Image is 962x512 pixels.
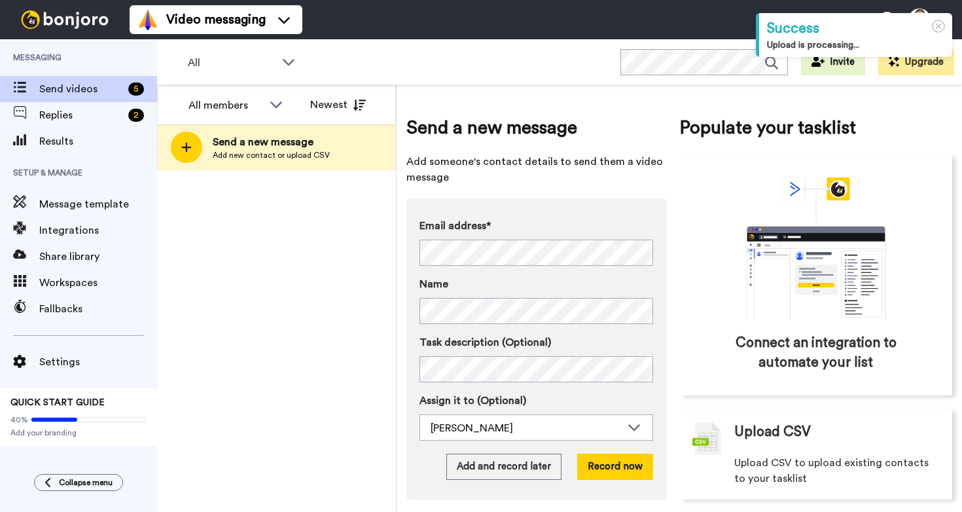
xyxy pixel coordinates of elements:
[137,9,158,30] img: vm-color.svg
[188,55,276,71] span: All
[39,301,157,317] span: Fallbacks
[767,39,944,52] div: Upload is processing...
[406,154,666,185] span: Add someone's contact details to send them a video message
[39,81,123,97] span: Send videos
[166,10,266,29] span: Video messaging
[431,420,621,436] div: [PERSON_NAME]
[39,107,123,123] span: Replies
[767,18,944,39] div: Success
[177,351,376,382] span: Add new contacts to send them personalised messages
[128,82,144,96] div: 5
[419,335,653,350] label: Task description (Optional)
[419,218,653,234] label: Email address*
[211,207,342,312] img: ready-set-action.png
[692,422,721,455] img: csv-grey.png
[39,223,157,238] span: Integrations
[718,177,914,320] div: animation
[735,333,897,373] span: Connect an integration to automate your list
[734,455,939,486] span: Upload CSV to upload existing contacts to your tasklist
[39,134,157,149] span: Results
[10,428,147,438] span: Add your branding
[213,134,330,150] span: Send a new message
[406,115,666,141] span: Send a new message
[801,49,865,75] button: Invite
[10,398,105,407] span: QUICK START GUIDE
[878,49,954,75] button: Upgrade
[188,98,263,113] div: All members
[419,393,653,409] label: Assign it to (Optional)
[734,422,811,442] span: Upload CSV
[419,276,448,292] span: Name
[16,10,114,29] img: bj-logo-header-white.svg
[679,115,952,141] span: Populate your tasklist
[39,196,157,212] span: Message template
[300,92,376,118] button: Newest
[213,150,330,160] span: Add new contact or upload CSV
[208,321,346,341] span: Your tasklist is empty!
[577,454,653,480] button: Record now
[39,354,157,370] span: Settings
[59,477,113,488] span: Collapse menu
[34,474,123,491] button: Collapse menu
[39,275,157,291] span: Workspaces
[39,249,157,265] span: Share library
[446,454,561,480] button: Add and record later
[10,414,28,425] span: 40%
[128,109,144,122] div: 2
